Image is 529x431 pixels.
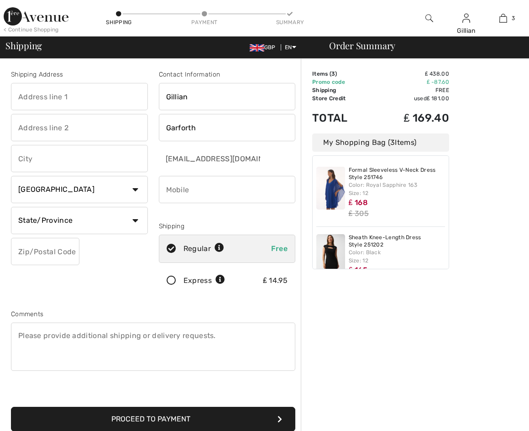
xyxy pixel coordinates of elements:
[285,44,296,51] span: EN
[349,198,368,207] span: ₤ 168
[4,7,68,26] img: 1ère Avenue
[159,145,262,172] input: E-mail
[183,243,224,254] div: Regular
[312,103,372,133] td: Total
[159,70,296,79] div: Contact Information
[11,114,148,141] input: Address line 2
[159,83,296,110] input: First name
[11,70,148,79] div: Shipping Address
[250,44,264,51] img: UK Pound
[448,26,484,36] div: Gillian
[372,78,449,86] td: ₤ -87.60
[11,145,148,172] input: City
[159,114,296,141] input: Last name
[11,309,295,319] div: Comments
[5,41,42,50] span: Shipping
[349,266,367,274] span: ₤ 165
[105,18,132,26] div: Shipping
[372,70,449,78] td: ₤ 438.00
[499,13,507,24] img: My Bag
[462,14,470,22] a: Sign In
[462,13,470,24] img: My Info
[372,86,449,94] td: Free
[512,14,515,22] span: 3
[349,209,369,218] s: ₤ 305
[312,133,449,152] div: My Shopping Bag ( Items)
[349,181,445,197] div: Color: Royal Sapphire 163 Size: 12
[316,234,345,277] img: Sheath Knee-Length Dress Style 251202
[276,18,304,26] div: Summary
[11,83,148,110] input: Address line 1
[312,94,372,103] td: Store Credit
[427,95,449,102] span: ₤ 181.00
[263,275,288,286] div: ₤ 14.95
[312,78,372,86] td: Promo code
[271,244,288,253] span: Free
[312,70,372,78] td: Items ( )
[159,176,296,203] input: Mobile
[349,234,445,248] a: Sheath Knee-Length Dress Style 251202
[250,44,279,51] span: GBP
[11,238,79,265] input: Zip/Postal Code
[191,18,218,26] div: Payment
[390,138,395,147] span: 3
[183,275,225,286] div: Express
[485,13,521,24] a: 3
[318,41,524,50] div: Order Summary
[312,86,372,94] td: Shipping
[372,103,449,133] td: ₤ 169.40
[349,167,445,181] a: Formal Sleeveless V-Neck Dress Style 251746
[349,248,445,265] div: Color: Black Size: 12
[425,13,433,24] img: search the website
[331,71,335,77] span: 3
[4,26,59,34] div: < Continue Shopping
[159,221,296,231] div: Shipping
[372,94,449,103] td: used
[316,167,345,210] img: Formal Sleeveless V-Neck Dress Style 251746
